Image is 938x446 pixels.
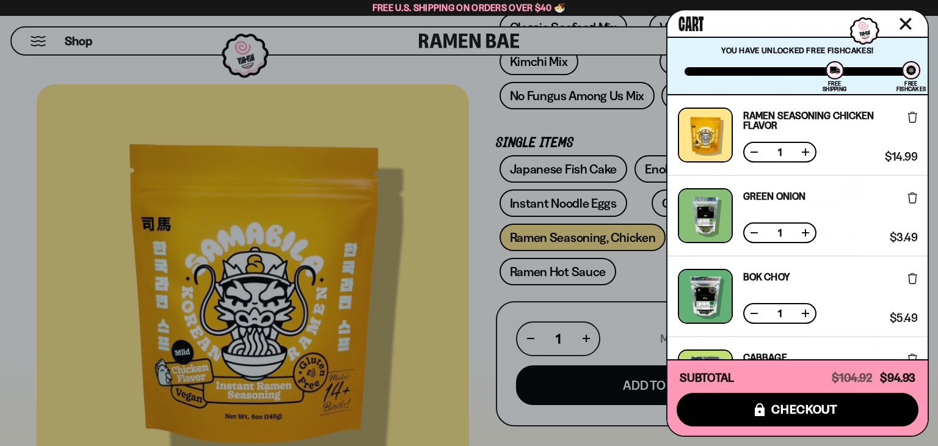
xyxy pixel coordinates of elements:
[685,45,911,55] p: You have unlocked Free Fishcakes!
[680,372,734,384] h4: Subtotal
[770,147,790,157] span: 1
[770,228,790,238] span: 1
[880,371,915,385] span: $94.93
[373,2,566,13] span: Free U.S. Shipping on Orders over $40 🍜
[678,10,703,34] span: Cart
[743,353,787,362] a: Cabbage
[743,111,881,130] a: Ramen Seasoning Chicken flavor
[885,152,917,163] span: $14.99
[771,403,838,416] span: checkout
[832,371,871,385] span: $104.92
[743,272,790,282] a: Bok Choy
[770,309,790,318] span: 1
[896,15,915,33] button: Close cart
[677,393,918,426] button: checkout
[890,313,917,324] span: $5.49
[896,81,926,92] div: Free Fishcakes
[743,191,805,201] a: Green Onion
[890,232,917,243] span: $3.49
[823,81,846,92] div: Free Shipping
